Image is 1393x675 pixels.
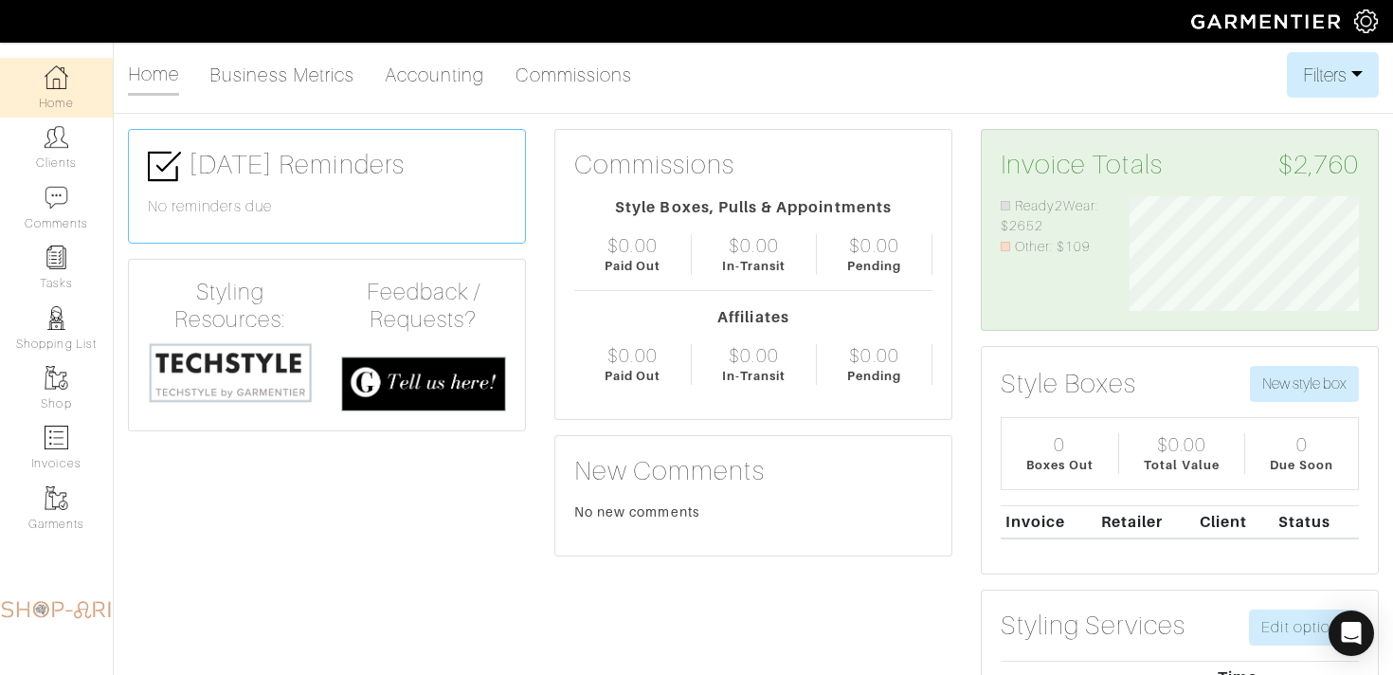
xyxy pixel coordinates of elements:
[148,341,313,405] img: techstyle-93310999766a10050dc78ceb7f971a75838126fd19372ce40ba20cdf6a89b94b.png
[722,367,787,385] div: In-Transit
[1001,505,1096,538] th: Invoice
[605,367,660,385] div: Paid Out
[605,257,660,275] div: Paid Out
[849,234,898,257] div: $0.00
[574,196,932,219] div: Style Boxes, Pulls & Appointments
[148,279,313,334] h4: Styling Resources:
[516,56,633,94] a: Commissions
[1001,237,1101,258] li: Other: $109
[1250,366,1359,402] button: New style box
[148,150,181,183] img: check-box-icon-36a4915ff3ba2bd8f6e4f29bc755bb66becd62c870f447fc0dd1365fcfddab58.png
[385,56,485,94] a: Accounting
[45,366,68,390] img: garments-icon-b7da505a4dc4fd61783c78ac3ca0ef83fa9d6f193b1c9dc38574b1d14d53ca28.png
[1054,433,1065,456] div: 0
[45,65,68,89] img: dashboard-icon-dbcd8f5a0b271acd01030246c82b418ddd0df26cd7fceb0bd07c9910d44c42f6.png
[1270,456,1332,474] div: Due Soon
[209,56,354,94] a: Business Metrics
[1096,505,1195,538] th: Retailer
[729,234,778,257] div: $0.00
[148,198,506,216] h6: No reminders due
[849,344,898,367] div: $0.00
[1001,149,1359,181] h3: Invoice Totals
[847,367,901,385] div: Pending
[45,426,68,449] img: orders-icon-0abe47150d42831381b5fb84f609e132dff9fe21cb692f30cb5eec754e2cba89.png
[1001,610,1185,642] h3: Styling Services
[722,257,787,275] div: In-Transit
[1287,52,1379,98] button: Filters
[1182,5,1354,38] img: garmentier-logo-header-white-b43fb05a5012e4ada735d5af1a66efaba907eab6374d6393d1fbf88cb4ef424d.png
[847,257,901,275] div: Pending
[607,344,657,367] div: $0.00
[45,306,68,330] img: stylists-icon-eb353228a002819b7ec25b43dbf5f0378dd9e0616d9560372ff212230b889e62.png
[1329,611,1374,656] div: Open Intercom Messenger
[1274,505,1359,538] th: Status
[341,356,506,411] img: feedback_requests-3821251ac2bd56c73c230f3229a5b25d6eb027adea667894f41107c140538ee0.png
[1249,610,1359,646] a: Edit options
[1001,368,1137,400] h3: Style Boxes
[1026,456,1093,474] div: Boxes Out
[128,55,179,96] a: Home
[45,186,68,210] img: comment-icon-a0a6a9ef722e966f86d9cbdc48e553b5cf19dbc54f86b18d962a5391bc8f6eb6.png
[1278,149,1359,181] span: $2,760
[729,344,778,367] div: $0.00
[1001,196,1101,237] li: Ready2Wear: $2652
[574,502,932,521] div: No new comments
[574,149,735,181] h3: Commissions
[45,486,68,510] img: garments-icon-b7da505a4dc4fd61783c78ac3ca0ef83fa9d6f193b1c9dc38574b1d14d53ca28.png
[574,455,932,487] h3: New Comments
[148,149,506,183] h3: [DATE] Reminders
[607,234,657,257] div: $0.00
[1144,456,1220,474] div: Total Value
[1354,9,1378,33] img: gear-icon-white-bd11855cb880d31180b6d7d6211b90ccbf57a29d726f0c71d8c61bd08dd39cc2.png
[341,279,506,334] h4: Feedback / Requests?
[1296,433,1308,456] div: 0
[574,306,932,329] div: Affiliates
[1157,433,1206,456] div: $0.00
[45,246,68,269] img: reminder-icon-8004d30b9f0a5d33ae49ab947aed9ed385cf756f9e5892f1edd6e32f2345188e.png
[1195,505,1274,538] th: Client
[45,125,68,149] img: clients-icon-6bae9207a08558b7cb47a8932f037763ab4055f8c8b6bfacd5dc20c3e0201464.png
